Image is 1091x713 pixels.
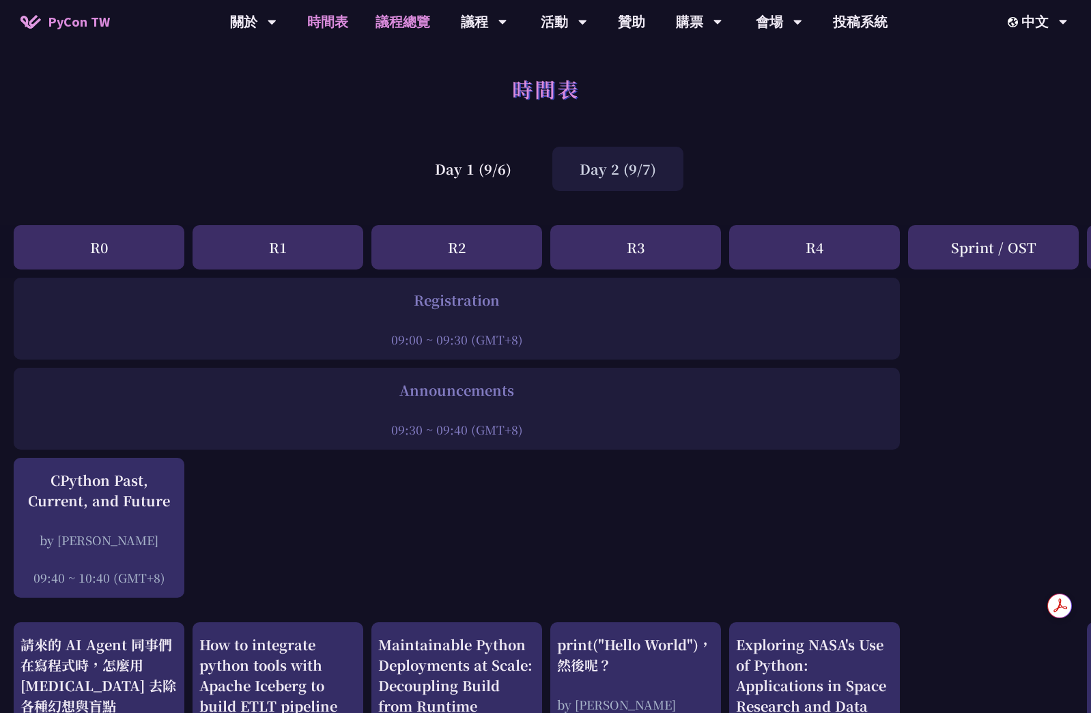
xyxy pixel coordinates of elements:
[408,147,539,191] div: Day 1 (9/6)
[14,225,184,270] div: R0
[552,147,683,191] div: Day 2 (9/7)
[20,532,178,549] div: by [PERSON_NAME]
[20,331,893,348] div: 09:00 ~ 09:30 (GMT+8)
[20,380,893,401] div: Announcements
[48,12,110,32] span: PyCon TW
[193,225,363,270] div: R1
[20,15,41,29] img: Home icon of PyCon TW 2025
[512,68,580,109] h1: 時間表
[20,421,893,438] div: 09:30 ~ 09:40 (GMT+8)
[729,225,900,270] div: R4
[557,696,714,713] div: by [PERSON_NAME]
[20,569,178,586] div: 09:40 ~ 10:40 (GMT+8)
[1008,17,1021,27] img: Locale Icon
[20,470,178,586] a: CPython Past, Current, and Future by [PERSON_NAME] 09:40 ~ 10:40 (GMT+8)
[371,225,542,270] div: R2
[908,225,1079,270] div: Sprint / OST
[7,5,124,39] a: PyCon TW
[550,225,721,270] div: R3
[20,290,893,310] div: Registration
[20,470,178,511] div: CPython Past, Current, and Future
[557,635,714,675] div: print("Hello World")，然後呢？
